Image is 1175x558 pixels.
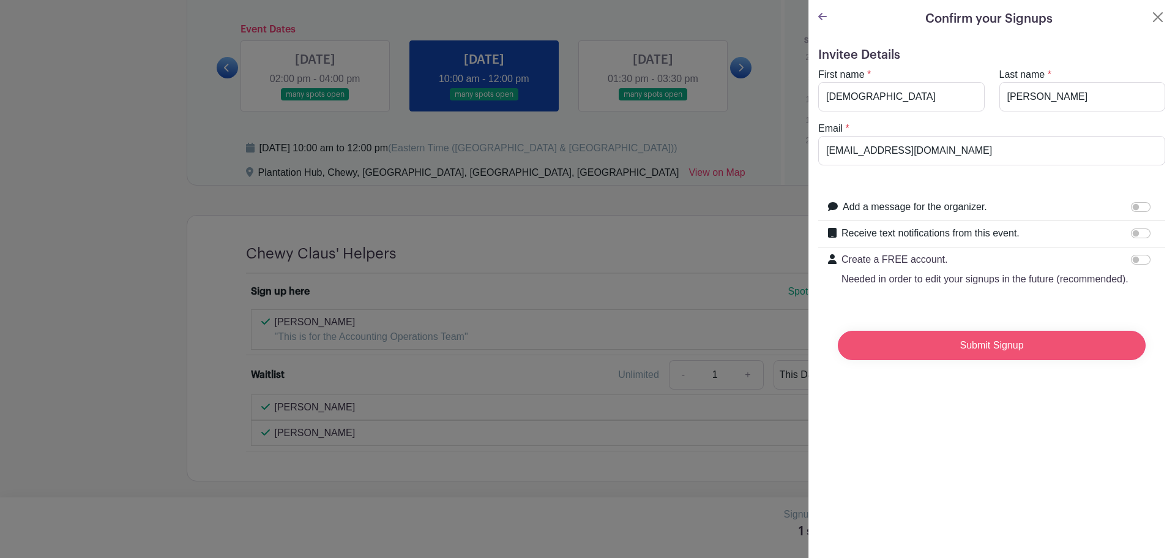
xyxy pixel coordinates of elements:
[841,252,1128,267] p: Create a FREE account.
[818,48,1165,62] h5: Invitee Details
[818,67,865,82] label: First name
[841,272,1128,287] p: Needed in order to edit your signups in the future (recommended).
[841,226,1020,241] label: Receive text notifications from this event.
[925,10,1053,28] h5: Confirm your Signups
[843,200,987,214] label: Add a message for the organizer.
[999,67,1045,82] label: Last name
[838,331,1146,360] input: Submit Signup
[1151,10,1165,25] button: Close
[818,121,843,136] label: Email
